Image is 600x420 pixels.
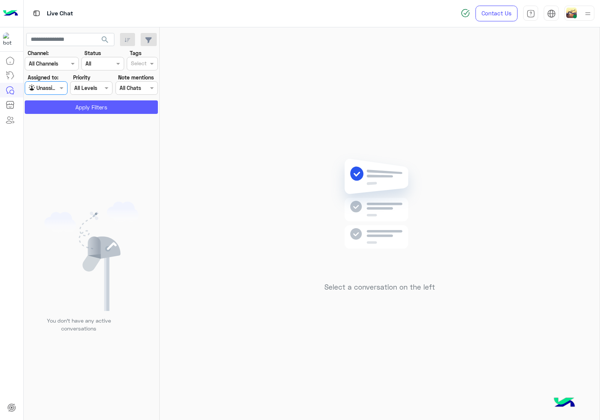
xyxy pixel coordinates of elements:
[84,49,101,57] label: Status
[130,49,141,57] label: Tags
[96,33,114,49] button: search
[32,9,41,18] img: tab
[324,283,435,291] h5: Select a conversation on the left
[44,202,139,311] img: empty users
[583,9,592,18] img: profile
[523,6,538,21] a: tab
[100,35,109,44] span: search
[547,9,556,18] img: tab
[41,317,117,333] p: You don’t have any active conversations
[566,7,577,18] img: userImage
[73,73,90,81] label: Priority
[526,9,535,18] img: tab
[130,59,147,69] div: Select
[325,153,434,277] img: no messages
[47,9,73,19] p: Live Chat
[3,6,18,21] img: Logo
[461,9,470,18] img: spinner
[551,390,577,416] img: hulul-logo.png
[25,100,158,114] button: Apply Filters
[28,73,58,81] label: Assigned to:
[475,6,517,21] a: Contact Us
[118,73,154,81] label: Note mentions
[28,49,49,57] label: Channel:
[3,33,16,46] img: 713415422032625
